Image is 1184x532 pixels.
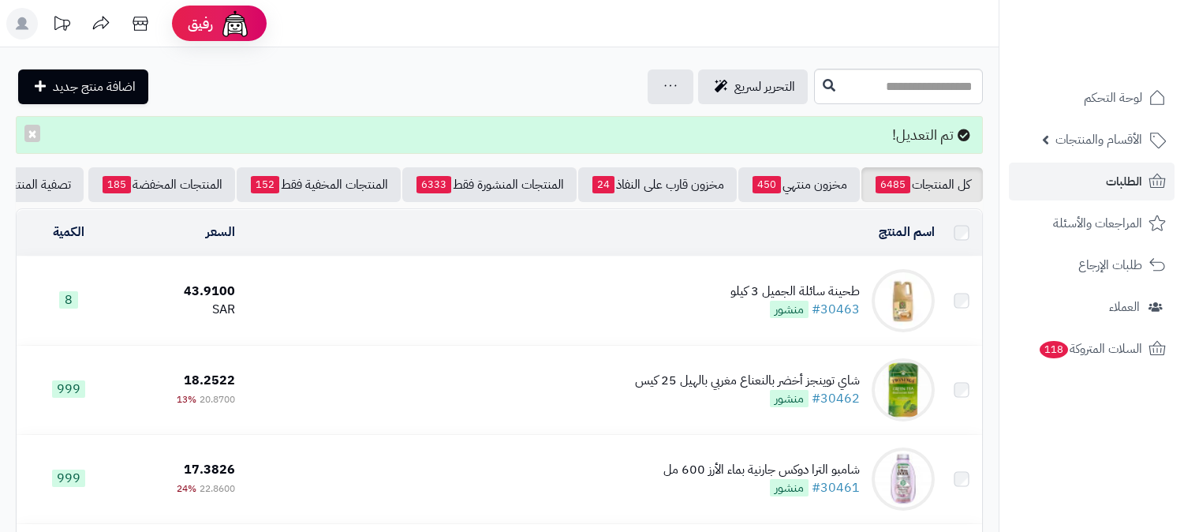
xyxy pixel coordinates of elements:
[592,176,614,193] span: 24
[200,481,235,496] span: 22.8600
[1055,129,1142,151] span: الأقسام والمنتجات
[24,125,40,142] button: ×
[1039,341,1069,359] span: 118
[738,167,860,202] a: مخزون منتهي450
[1009,246,1175,284] a: طلبات الإرجاع
[1078,254,1142,276] span: طلبات الإرجاع
[1038,338,1142,360] span: السلات المتروكة
[177,392,196,406] span: 13%
[52,470,85,487] span: 999
[53,223,84,242] a: الكمية
[734,77,795,96] span: التحرير لسريع
[16,116,983,154] div: تم التعديل!
[635,372,860,390] div: شاي توينجز أخضر بالنعناع مغربي بالهيل 25 كيس
[59,291,78,309] span: 8
[188,14,213,33] span: رفيق
[177,481,196,496] span: 24%
[127,301,235,319] div: SAR
[578,167,737,202] a: مخزون قارب على النفاذ24
[663,461,860,479] div: شامبو الترا دوكس جارنية بماء الأرز 600 مل
[812,478,860,497] a: #30461
[812,300,860,319] a: #30463
[1009,163,1175,200] a: الطلبات
[219,8,251,39] img: ai-face.png
[1109,296,1140,318] span: العملاء
[1053,212,1142,234] span: المراجعات والأسئلة
[753,176,781,193] span: 450
[872,358,935,421] img: شاي توينجز أخضر بالنعناع مغربي بالهيل 25 كيس
[127,283,235,301] div: 43.9100
[52,380,85,398] span: 999
[251,176,279,193] span: 152
[53,77,136,96] span: اضافة منتج جديد
[872,448,935,511] img: شامبو الترا دوكس جارنية بماء الأرز 600 مل
[42,8,81,43] a: تحديثات المنصة
[1077,32,1169,66] img: logo-2.png
[730,283,860,301] div: طحينة سائلة الجميل 3 كيلو
[876,176,910,193] span: 6485
[770,390,809,407] span: منشور
[416,176,451,193] span: 6333
[861,167,983,202] a: كل المنتجات6485
[200,392,235,406] span: 20.8700
[1084,87,1142,109] span: لوحة التحكم
[184,371,235,390] span: 18.2522
[879,223,935,242] a: اسم المنتج
[1009,288,1175,326] a: العملاء
[206,223,235,242] a: السعر
[1009,330,1175,368] a: السلات المتروكة118
[402,167,577,202] a: المنتجات المنشورة فقط6333
[237,167,401,202] a: المنتجات المخفية فقط152
[88,167,235,202] a: المنتجات المخفضة185
[184,460,235,479] span: 17.3826
[770,301,809,318] span: منشور
[103,176,131,193] span: 185
[698,69,808,104] a: التحرير لسريع
[18,69,148,104] a: اضافة منتج جديد
[770,479,809,496] span: منشور
[1009,204,1175,242] a: المراجعات والأسئلة
[1106,170,1142,193] span: الطلبات
[872,269,935,332] img: طحينة سائلة الجميل 3 كيلو
[1009,79,1175,117] a: لوحة التحكم
[812,389,860,408] a: #30462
